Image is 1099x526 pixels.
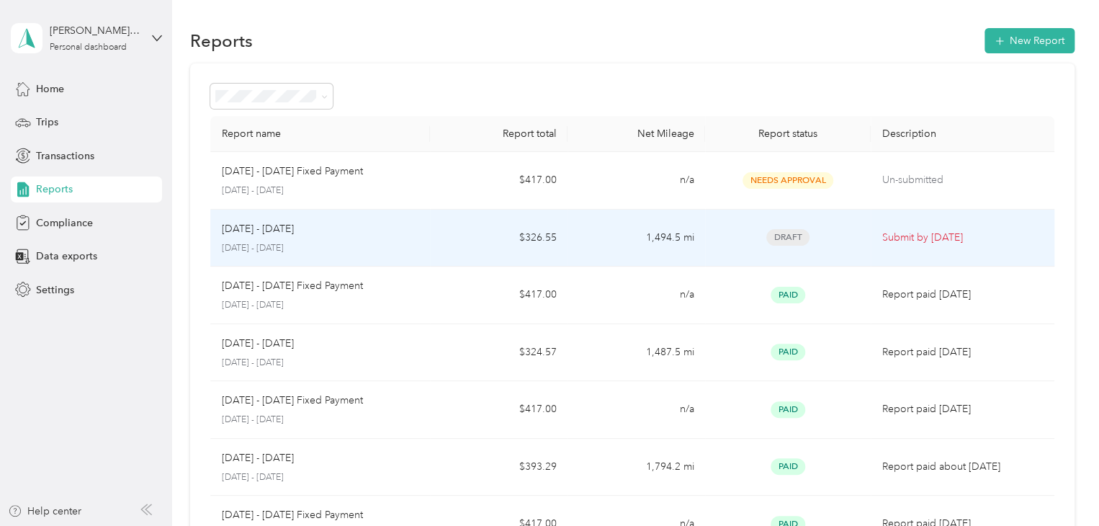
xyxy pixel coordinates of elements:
[882,230,1043,246] p: Submit by [DATE]
[222,336,294,352] p: [DATE] - [DATE]
[882,172,1043,188] p: Un-submitted
[190,33,253,48] h1: Reports
[36,182,73,197] span: Reports
[36,215,93,231] span: Compliance
[568,210,705,267] td: 1,494.5 mi
[771,458,805,475] span: Paid
[568,116,705,152] th: Net Mileage
[222,278,363,294] p: [DATE] - [DATE] Fixed Payment
[36,148,94,164] span: Transactions
[36,81,64,97] span: Home
[430,381,568,439] td: $417.00
[882,401,1043,417] p: Report paid [DATE]
[430,210,568,267] td: $326.55
[430,324,568,382] td: $324.57
[882,287,1043,303] p: Report paid [DATE]
[36,115,58,130] span: Trips
[222,221,294,237] p: [DATE] - [DATE]
[210,116,431,152] th: Report name
[36,282,74,298] span: Settings
[430,152,568,210] td: $417.00
[430,116,568,152] th: Report total
[766,229,809,246] span: Draft
[771,401,805,418] span: Paid
[1018,445,1099,526] iframe: Everlance-gr Chat Button Frame
[430,439,568,496] td: $393.29
[50,43,127,52] div: Personal dashboard
[222,357,419,370] p: [DATE] - [DATE]
[771,344,805,360] span: Paid
[222,164,363,179] p: [DATE] - [DATE] Fixed Payment
[222,507,363,523] p: [DATE] - [DATE] Fixed Payment
[430,267,568,324] td: $417.00
[222,450,294,466] p: [DATE] - [DATE]
[568,324,705,382] td: 1,487.5 mi
[222,414,419,427] p: [DATE] - [DATE]
[717,128,858,140] div: Report status
[984,28,1075,53] button: New Report
[882,459,1043,475] p: Report paid about [DATE]
[743,172,833,189] span: Needs Approval
[771,287,805,303] span: Paid
[568,267,705,324] td: n/a
[568,439,705,496] td: 1,794.2 mi
[222,242,419,255] p: [DATE] - [DATE]
[568,152,705,210] td: n/a
[222,393,363,409] p: [DATE] - [DATE] Fixed Payment
[222,471,419,484] p: [DATE] - [DATE]
[222,184,419,197] p: [DATE] - [DATE]
[882,344,1043,360] p: Report paid [DATE]
[568,381,705,439] td: n/a
[50,23,140,38] div: [PERSON_NAME] [PERSON_NAME]
[222,299,419,312] p: [DATE] - [DATE]
[871,116,1054,152] th: Description
[8,504,81,519] button: Help center
[36,249,97,264] span: Data exports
